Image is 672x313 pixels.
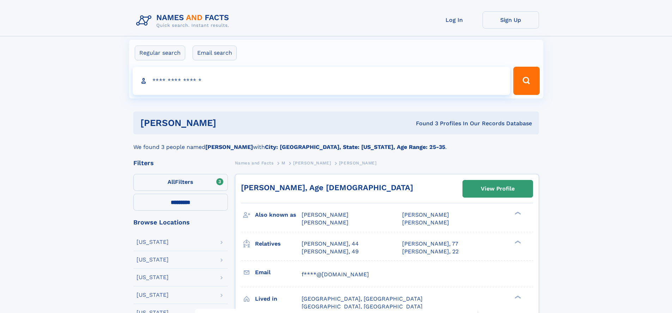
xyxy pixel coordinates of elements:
[133,174,228,191] label: Filters
[402,211,449,218] span: [PERSON_NAME]
[302,295,423,302] span: [GEOGRAPHIC_DATA], [GEOGRAPHIC_DATA]
[302,240,359,248] a: [PERSON_NAME], 44
[140,119,316,127] h1: [PERSON_NAME]
[133,67,510,95] input: search input
[135,46,185,60] label: Regular search
[255,238,302,250] h3: Relatives
[281,161,285,165] span: M
[133,134,539,151] div: We found 3 people named with .
[241,183,413,192] a: [PERSON_NAME], Age [DEMOGRAPHIC_DATA]
[402,240,458,248] a: [PERSON_NAME], 77
[513,240,521,244] div: ❯
[235,158,274,167] a: Names and Facts
[513,211,521,216] div: ❯
[265,144,445,150] b: City: [GEOGRAPHIC_DATA], State: [US_STATE], Age Range: 25-35
[316,120,532,127] div: Found 3 Profiles In Our Records Database
[513,295,521,299] div: ❯
[483,11,539,29] a: Sign Up
[137,292,169,298] div: [US_STATE]
[463,180,533,197] a: View Profile
[281,158,285,167] a: M
[137,257,169,263] div: [US_STATE]
[133,160,228,166] div: Filters
[193,46,237,60] label: Email search
[302,303,423,310] span: [GEOGRAPHIC_DATA], [GEOGRAPHIC_DATA]
[137,275,169,280] div: [US_STATE]
[255,293,302,305] h3: Lived in
[513,67,539,95] button: Search Button
[293,161,331,165] span: [PERSON_NAME]
[426,11,483,29] a: Log In
[255,266,302,278] h3: Email
[402,219,449,226] span: [PERSON_NAME]
[293,158,331,167] a: [PERSON_NAME]
[302,219,349,226] span: [PERSON_NAME]
[168,179,175,185] span: All
[302,248,359,255] a: [PERSON_NAME], 49
[205,144,253,150] b: [PERSON_NAME]
[137,239,169,245] div: [US_STATE]
[402,248,459,255] a: [PERSON_NAME], 22
[339,161,377,165] span: [PERSON_NAME]
[255,209,302,221] h3: Also known as
[481,181,515,197] div: View Profile
[133,11,235,30] img: Logo Names and Facts
[133,219,228,225] div: Browse Locations
[302,211,349,218] span: [PERSON_NAME]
